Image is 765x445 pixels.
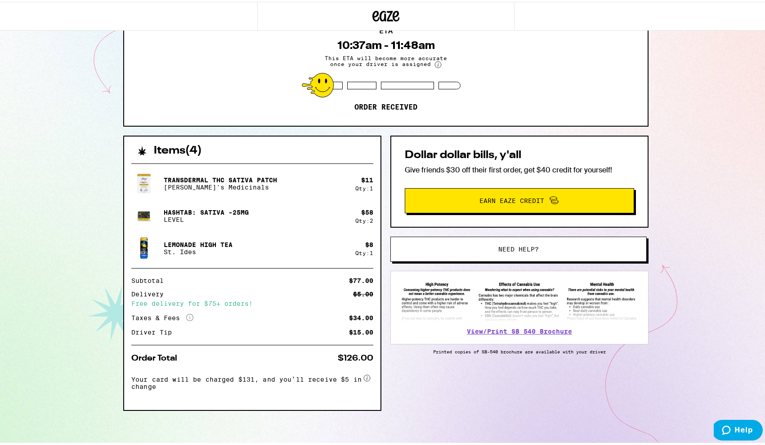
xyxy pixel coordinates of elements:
div: $15.00 [349,327,373,334]
p: Hashtab: Sativa -25mg [164,207,249,214]
h2: Dollar dollar bills, y'all [405,148,634,159]
img: LEVEL - Hashtab: Sativa -25mg [131,202,157,227]
img: St. Ides - Lemonade High Tea [131,234,157,259]
span: Your card will be charged $131, and you’ll receive $5 in change [131,371,362,388]
div: $ 58 [361,207,373,214]
iframe: Opens a widget where you can find more information [714,418,763,441]
p: [PERSON_NAME]'s Medicinals [164,182,277,189]
p: Transdermal THC Sativa Patch [164,175,277,182]
div: Taxes & Fees [131,312,193,320]
div: Qty: 2 [355,216,373,222]
div: $ 11 [361,175,373,182]
div: $ 8 [365,239,373,247]
div: Qty: 1 [355,184,373,189]
button: Need help? [390,235,647,260]
span: Need help? [498,244,539,251]
a: View/Print SB 540 Brochure [467,326,572,333]
p: LEVEL [164,214,249,221]
div: Subtotal [131,276,170,282]
img: SB 540 Brochure preview [400,278,639,320]
div: Delivery [131,289,170,295]
div: $5.00 [353,289,373,295]
div: $34.00 [349,313,373,319]
div: Order Total [131,352,183,361]
img: Mary's Medicinals - Transdermal THC Sativa Patch [131,169,157,194]
h2: ETA [379,26,393,33]
div: 10:37am - 11:48am [337,37,435,50]
p: St. Ides [164,247,233,254]
div: Free delivery for $75+ orders! [131,299,373,305]
span: Earn Eaze Credit [479,196,544,202]
p: Give friends $30 off their first order, get $40 credit for yourself! [405,163,634,173]
p: Printed copies of SB-540 brochure are available with your driver [390,347,649,352]
div: $126.00 [338,352,373,361]
div: Qty: 1 [355,248,373,254]
p: Order received [354,101,417,110]
h2: Items ( 4 ) [154,144,202,154]
div: Driver Tip [131,327,178,334]
button: Earn Eaze Credit [405,186,634,211]
span: This ETA will become more accurate once your driver is assigned [318,53,453,66]
p: Lemonade High Tea [164,239,233,247]
div: $77.00 [349,276,373,282]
